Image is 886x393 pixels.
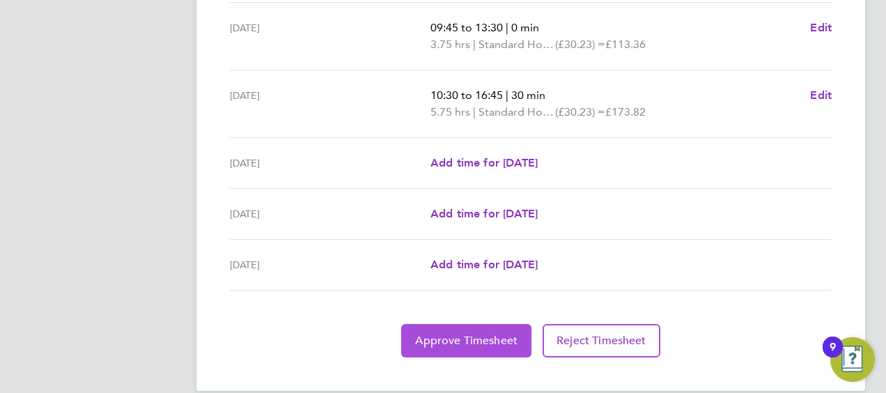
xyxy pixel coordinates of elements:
[810,20,832,36] a: Edit
[230,206,430,222] div: [DATE]
[430,105,470,118] span: 5.75 hrs
[430,155,538,171] a: Add time for [DATE]
[830,347,836,365] div: 9
[810,87,832,104] a: Edit
[230,20,430,53] div: [DATE]
[401,324,531,357] button: Approve Timesheet
[511,21,539,34] span: 0 min
[810,88,832,102] span: Edit
[230,256,430,273] div: [DATE]
[430,258,538,271] span: Add time for [DATE]
[557,334,646,348] span: Reject Timesheet
[430,38,470,51] span: 3.75 hrs
[511,88,545,102] span: 30 min
[543,324,660,357] button: Reject Timesheet
[473,38,476,51] span: |
[605,38,646,51] span: £113.36
[230,87,430,121] div: [DATE]
[430,156,538,169] span: Add time for [DATE]
[430,88,503,102] span: 10:30 to 16:45
[555,105,605,118] span: (£30.23) =
[430,207,538,220] span: Add time for [DATE]
[605,105,646,118] span: £173.82
[430,206,538,222] a: Add time for [DATE]
[555,38,605,51] span: (£30.23) =
[479,36,555,53] span: Standard Hourly
[430,256,538,273] a: Add time for [DATE]
[230,155,430,171] div: [DATE]
[506,21,508,34] span: |
[830,337,875,382] button: Open Resource Center, 9 new notifications
[810,21,832,34] span: Edit
[473,105,476,118] span: |
[479,104,555,121] span: Standard Hourly
[430,21,503,34] span: 09:45 to 13:30
[506,88,508,102] span: |
[415,334,518,348] span: Approve Timesheet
